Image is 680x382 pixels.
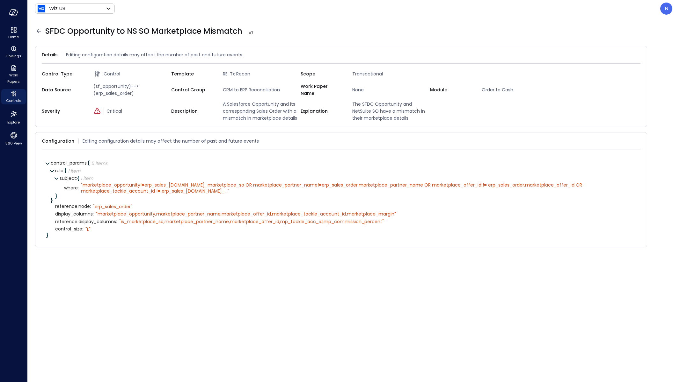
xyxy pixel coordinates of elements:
[63,167,64,174] span: :
[60,175,77,181] span: subject
[55,227,83,231] span: control_size
[93,70,171,78] div: Control
[246,30,256,36] span: V 7
[171,86,213,93] span: Control Group
[116,218,117,225] span: :
[1,64,26,85] div: Work Papers
[42,138,74,145] span: Configuration
[90,203,91,209] span: :
[87,160,88,166] span: :
[82,226,83,232] span: :
[171,108,213,115] span: Description
[96,211,396,217] div: " marketplace_opportunity,marketplace_partner_name,marketplace_offer_id,marketplace_tackle_accoun...
[68,169,80,173] div: 1 item
[1,89,26,104] div: Controls
[301,70,342,77] span: Scope
[81,176,93,180] div: 1 item
[83,138,259,145] span: Editing configuration details may affect the number of past and future events
[93,204,132,209] div: " erp_sales_order"
[665,5,668,12] p: N
[8,34,19,40] span: Home
[81,182,628,194] div: " "
[66,51,243,58] span: Editing configuration details may affect the number of past and future events.
[93,211,94,217] span: :
[42,51,58,58] span: Details
[93,108,171,115] div: Critical
[4,72,23,85] span: Work Papers
[220,101,301,122] span: A Salesforce Opportunity and its corresponding Sales Order with a mismatch in marketplace details
[55,212,94,216] span: display_columns
[301,83,342,97] span: Work Paper Name
[660,3,672,15] div: Noy Vadai
[1,45,26,60] div: Findings
[350,101,430,122] span: The SFDC Opportunity and NetSuite SO have a mismatch in their marketplace details
[77,175,79,181] span: {
[171,70,213,77] span: Template
[81,182,583,194] span: marketplace_opportunity!=erp_sales_[DOMAIN_NAME]_marketplace_so OR marketplace_partner_name!=erp_...
[51,198,636,203] div: }
[91,83,171,97] span: (sf_opportunity)-->(erp_sales_order)
[220,70,301,77] span: RE: Tx Recon
[64,167,67,174] span: {
[49,5,65,12] p: Wiz US
[45,26,256,36] span: SFDC Opportunity to NS SO Marketplace Mismatch
[42,70,83,77] span: Control Type
[7,119,20,125] span: Explore
[64,186,79,190] span: where
[42,86,83,93] span: Data Source
[1,25,26,41] div: Home
[119,219,384,224] div: " is_marketplace_so,marketplace_partner_name,marketplace_offer_id,mp_tackle_acc_id,mp_commission_...
[55,219,117,224] span: reference.display_columns
[5,140,22,146] span: 360 View
[42,108,83,115] span: Severity
[350,86,430,93] span: None
[78,185,79,191] span: :
[91,161,107,166] div: 5 items
[220,86,301,93] span: CRM to ERP Reconciliation
[6,53,21,59] span: Findings
[85,226,91,232] div: " L"
[225,188,228,194] span: ...
[1,130,26,147] div: 360 View
[6,97,21,104] span: Controls
[1,108,26,126] div: Explore
[55,204,91,209] span: reference.node
[430,86,472,93] span: Module
[88,160,90,166] span: {
[46,233,636,237] div: }
[350,70,430,77] span: Transactional
[76,175,77,181] span: :
[55,167,64,174] span: rule
[38,5,45,12] img: Icon
[51,160,88,166] span: control_params
[479,86,559,93] span: Order to Cash
[55,194,636,198] div: }
[301,108,342,115] span: Explanation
